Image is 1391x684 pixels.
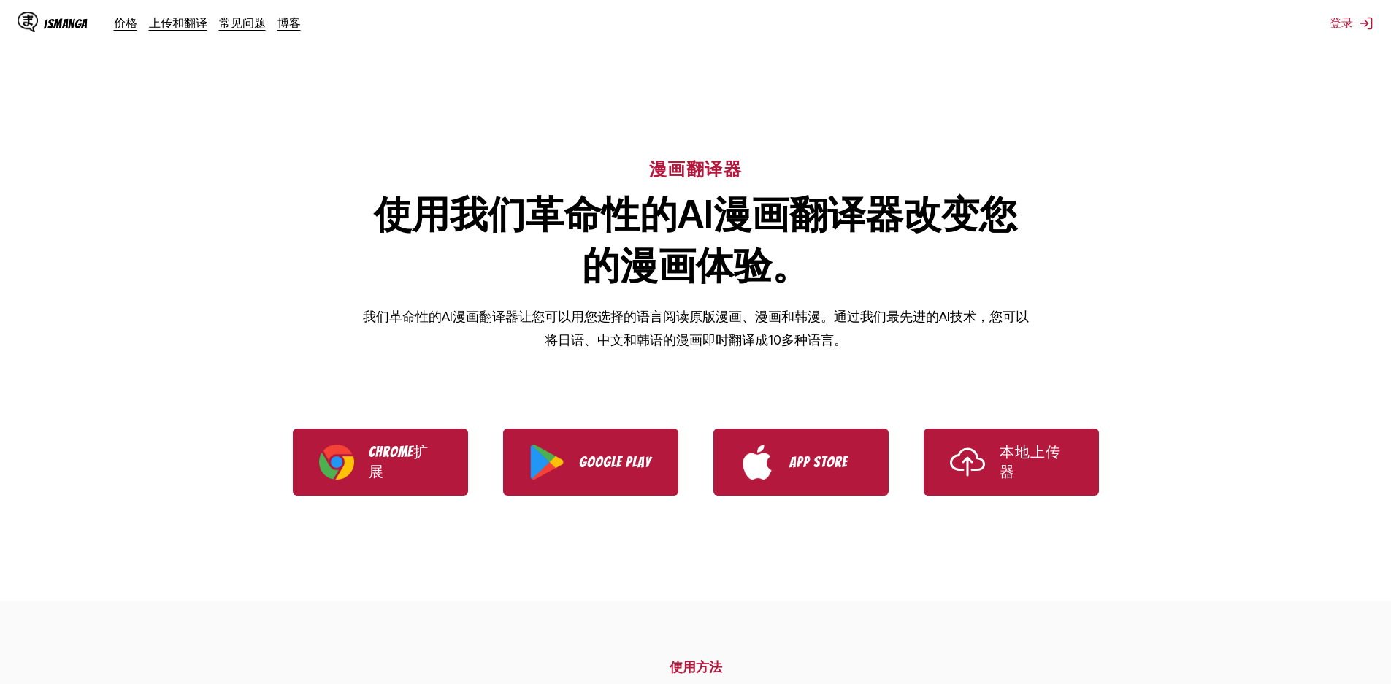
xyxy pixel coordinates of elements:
a: Download IsManga from Google Play [503,429,678,496]
img: Google Play logo [529,445,564,480]
img: Chrome logo [319,445,354,480]
a: 上传和翻译 [149,15,207,30]
a: 常见问题 [219,15,266,30]
img: Sign out [1359,16,1373,31]
p: 我们革命性的AI漫画翻译器让您可以用您选择的语言阅读原版漫画、漫画和韩漫。通过我们最先进的AI技术，您可以将日语、中文和韩语的漫画即时翻译成10多种语言。 [360,305,1032,351]
a: IsManga LogoIsManga [18,12,114,35]
p: App Store [789,454,862,470]
a: Download IsManga from App Store [713,429,889,496]
p: Chrome扩展 [369,442,442,482]
a: 价格 [114,15,137,30]
div: IsManga [44,17,88,31]
img: IsManga Logo [18,12,38,32]
img: Upload icon [950,445,985,480]
a: 博客 [277,15,301,30]
h6: 漫画翻译器 [649,158,742,181]
img: App Store logo [740,445,775,480]
button: 登录 [1330,15,1373,31]
p: Google Play [579,454,652,470]
a: Download IsManga Chrome Extension [293,429,468,496]
h1: 使用我们革命性的AI漫画翻译器改变您的漫画体验。 [360,190,1032,292]
p: 本地上传器 [1000,442,1073,482]
a: Use IsManga Local Uploader [924,429,1099,496]
h2: 使用方法 [363,658,1029,676]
